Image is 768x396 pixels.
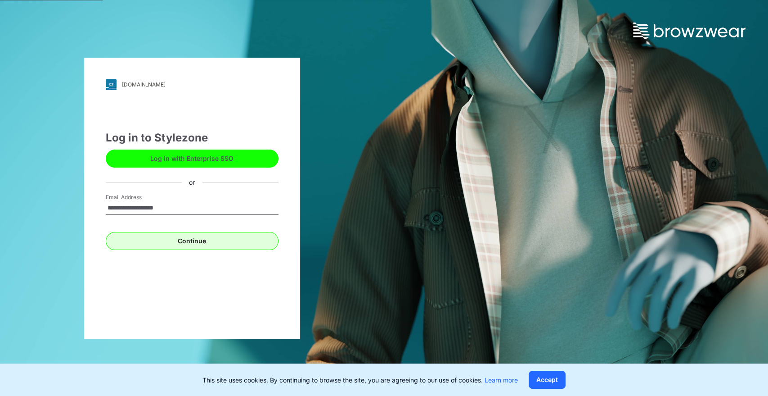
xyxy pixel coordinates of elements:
button: Accept [529,371,566,389]
div: [DOMAIN_NAME] [122,81,166,88]
img: svg+xml;base64,PHN2ZyB3aWR0aD0iMjgiIGhlaWdodD0iMjgiIHZpZXdCb3g9IjAgMCAyOCAyOCIgZmlsbD0ibm9uZSIgeG... [106,79,117,90]
button: Log in with Enterprise SSO [106,150,278,168]
img: browzwear-logo.73288ffb.svg [633,23,746,39]
button: Continue [106,232,278,250]
a: [DOMAIN_NAME] [106,79,278,90]
p: This site uses cookies. By continuing to browse the site, you are agreeing to our use of cookies. [202,375,518,385]
label: Email Address [106,193,169,201]
div: or [182,178,202,187]
a: Learn more [485,376,518,384]
div: Log in to Stylezone [106,130,278,146]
